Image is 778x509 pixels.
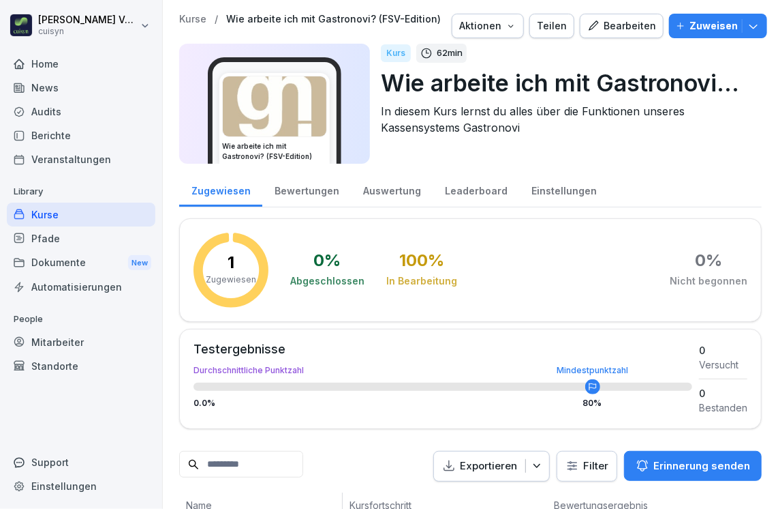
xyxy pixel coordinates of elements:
p: Erinnerung senden [653,459,750,474]
div: Durchschnittliche Punktzahl [193,366,692,375]
p: 62 min [437,46,463,60]
a: Automatisierungen [7,275,155,299]
p: Wie arbeite ich mit Gastronovi? (FSV-Edition) [381,66,751,100]
a: News [7,76,155,100]
button: Filter [557,452,617,481]
a: Mitarbeiter [7,330,155,354]
p: People [7,308,155,330]
div: 0 [699,386,747,401]
div: 80 % [583,399,602,407]
div: Dokumente [7,250,155,276]
div: Bestanden [699,401,747,415]
p: Zugewiesen [206,274,256,286]
button: Bearbeiten [580,14,664,38]
button: Exportieren [433,451,550,482]
p: Library [7,181,155,203]
div: 100 % [399,252,444,269]
button: Zuweisen [669,14,767,38]
p: cuisyn [38,27,138,36]
div: Nicht begonnen [670,274,747,288]
p: In diesem Kurs lernst du alles über die Funktionen unseres Kassensystems Gastronovi [381,103,751,136]
a: Zugewiesen [179,172,262,207]
button: Erinnerung senden [624,451,762,481]
div: 0 % [314,252,341,269]
div: Versucht [699,358,747,372]
a: Leaderboard [433,172,519,207]
a: Home [7,52,155,76]
a: Wie arbeite ich mit Gastronovi? (FSV-Edition) [226,14,441,25]
button: Aktionen [452,14,524,38]
div: Bearbeiten [587,18,656,33]
div: Support [7,450,155,474]
a: Einstellungen [7,474,155,498]
div: 0 % [695,252,722,269]
div: Testergebnisse [193,343,692,355]
a: Veranstaltungen [7,147,155,171]
div: Kurs [381,44,411,62]
p: [PERSON_NAME] Völsch [38,14,138,26]
div: Abgeschlossen [290,274,364,288]
a: Audits [7,100,155,123]
div: Filter [565,459,608,473]
a: Kurse [179,14,206,25]
p: Exportieren [460,459,517,474]
img: qetnc47un504ojga6j12dr4n.png [223,76,326,136]
a: Bewertungen [262,172,351,207]
div: 0 [699,343,747,358]
a: Einstellungen [519,172,608,207]
button: Teilen [529,14,574,38]
div: Aktionen [459,18,516,33]
p: 1 [228,254,234,271]
div: Mindestpunktzahl [557,366,628,375]
a: Kurse [7,203,155,227]
p: Zuweisen [689,18,738,33]
p: / [215,14,218,25]
div: 0.0 % [193,399,692,407]
div: New [128,255,151,271]
a: Standorte [7,354,155,378]
div: In Bearbeitung [386,274,457,288]
h3: Wie arbeite ich mit Gastronovi? (FSV-Edition) [222,141,327,162]
div: Teilen [537,18,567,33]
a: Pfade [7,227,155,250]
a: Berichte [7,123,155,147]
a: DokumenteNew [7,250,155,276]
a: Auswertung [351,172,433,207]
